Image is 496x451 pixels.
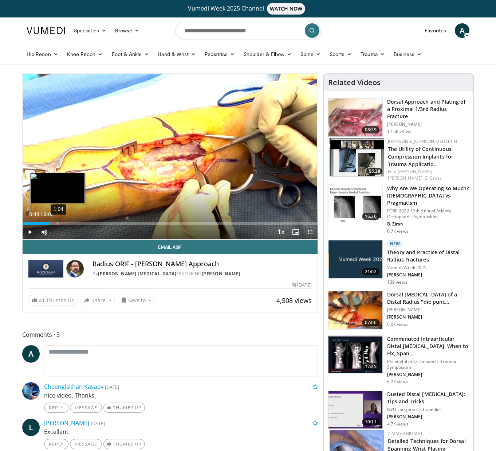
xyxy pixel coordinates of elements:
h3: Theory and Practice of Distal Radius Fractures [387,249,469,263]
div: Feat. [388,168,468,181]
a: Zimmer Biomet [388,430,423,436]
img: Avatar [22,382,40,400]
p: [PERSON_NAME] [387,314,469,320]
a: Reply [44,403,68,413]
img: edd4a696-d698-4b82-bf0e-950aa4961b3f.150x105_q85_crop-smart_upscale.jpg [328,99,382,136]
button: Mute [37,225,52,239]
span: 0:48 [29,211,39,217]
a: Hip Recon [22,47,63,61]
span: A [22,345,40,363]
div: [DATE] [292,282,311,288]
a: Message [70,439,102,449]
a: Trauma [356,47,389,61]
p: 17.5K views [387,129,411,135]
img: 99079dcb-b67f-40ef-8516-3995f3d1d7db.150x105_q85_crop-smart_upscale.jpg [328,185,382,223]
small: [DATE] [91,420,105,427]
button: Play [23,225,37,239]
video-js: Video Player [23,74,318,240]
img: 05424410-063a-466e-aef3-b135df8d3cb3.150x105_q85_crop-smart_upscale.jpg [330,138,384,176]
a: 21:02 New Theory and Practice of Distal Radius Fractures Vumedi Week 2025 [PERSON_NAME] 139 views [328,240,469,285]
a: [PERSON_NAME] [202,271,240,277]
button: Playback Rate [274,225,288,239]
span: 17:25 [362,363,379,370]
a: Shoulder & Elbow [239,47,296,61]
p: FORE 2022 13th Annual Atlanta Orthopaedic Symposium [387,208,469,220]
a: [PERSON_NAME], [398,168,433,175]
a: Foot & Ankle [107,47,154,61]
p: [PERSON_NAME] [387,272,469,278]
span: 07:06 [362,319,379,326]
p: 6.2K views [387,379,409,385]
span: WATCH NOW [267,3,306,15]
span: 21:02 [362,268,379,275]
p: [PERSON_NAME] [387,414,469,420]
a: 08:29 Dorsal Approach and Plating of a Proximal 1/3rd Radius Fracture [PERSON_NAME] 17.5K views [328,98,469,137]
a: Message [70,403,102,413]
img: image.jpeg [30,173,85,203]
button: Enable picture-in-picture mode [288,225,303,239]
a: Johnson & Johnson MedTech [388,138,457,144]
a: Favorites [420,23,450,38]
h4: Related Videos [328,78,381,87]
p: 139 views [387,279,408,285]
span: / [41,211,42,217]
img: VuMedi Logo [27,27,65,34]
input: Search topics, interventions [175,22,321,39]
button: Save to [118,295,155,306]
img: c2d76d2b-32a1-47bf-abca-1a9f3ed4a02e.150x105_q85_crop-smart_upscale.jpg [328,336,382,374]
img: Rothman Hand Surgery [28,260,63,278]
p: B. Ziran [387,221,469,227]
a: [PERSON_NAME], [388,175,424,181]
img: 61c58ca6-b1f4-41db-9bce-14b13d9e757b.150x105_q85_crop-smart_upscale.jpg [328,391,382,429]
p: Excellent [44,427,318,436]
span: 16:26 [362,213,379,220]
a: Sports [325,47,357,61]
a: Thumbs Up [103,403,145,413]
p: NYU Langone Orthopedics [387,407,469,412]
h3: Dusted Distal [MEDICAL_DATA]: Tips and Tricks [387,391,469,405]
a: 10:11 Dusted Distal [MEDICAL_DATA]: Tips and Tricks NYU Langone Orthopedics [PERSON_NAME] 4.7K views [328,391,469,429]
p: 6.0K views [387,322,409,327]
h4: Radius ORIF - [PERSON_NAME] Approach [92,260,312,268]
a: Business [389,47,426,61]
button: Fullscreen [303,225,318,239]
span: 10:11 [362,418,379,426]
a: 17:25 Comminuted Intraarticular Distal [MEDICAL_DATA]: When to Fix, Span… Philadelphia Orthopaedi... [328,335,469,385]
p: nice video. Thanks. [44,391,318,400]
p: [PERSON_NAME] [387,307,469,313]
h3: Dorsal Approach and Plating of a Proximal 1/3rd Radius Fracture [387,98,469,120]
img: 00376a2a-df33-4357-8f72-5b9cd9908985.jpg.150x105_q85_crop-smart_upscale.jpg [328,240,382,278]
p: 6.7K views [387,228,409,234]
a: Hand & Wrist [153,47,200,61]
a: Browse [111,23,144,38]
span: A [455,23,469,38]
span: 9:02 [44,211,54,217]
a: Pediatrics [200,47,239,61]
a: [PERSON_NAME] [44,419,89,427]
span: 55:38 [367,168,382,175]
h3: Dorsal [MEDICAL_DATA] of a Distal Radius "die punc… [387,291,469,306]
a: Specialties [70,23,111,38]
a: B. Cross [425,175,442,181]
small: [DATE] [105,384,119,390]
a: Thumbs Up [103,439,145,449]
a: Spine [296,47,325,61]
button: Share [81,295,115,306]
span: Comments 3 [22,330,318,339]
h3: Comminuted Intraarticular Distal [MEDICAL_DATA]: When to Fix, Span… [387,335,469,357]
a: 07:06 Dorsal [MEDICAL_DATA] of a Distal Radius "die punc… [PERSON_NAME] [PERSON_NAME] 6.0K views [328,291,469,330]
p: [PERSON_NAME] [387,372,469,378]
a: 41 Thumbs Up [28,295,78,306]
a: [PERSON_NAME] [MEDICAL_DATA] [98,271,176,277]
p: [PERSON_NAME] [387,121,469,127]
p: 4.7K views [387,421,409,427]
a: L [22,419,40,436]
span: 41 [39,297,45,304]
div: By FEATURING [92,271,312,277]
a: 16:26 Why Are We Operating so Much? [DEMOGRAPHIC_DATA] vs Pragmatism FORE 2022 13th Annual Atlant... [328,185,469,234]
img: Avatar [66,260,84,278]
h3: Why Are We Operating so Much? [DEMOGRAPHIC_DATA] vs Pragmatism [387,185,469,207]
span: 4,508 views [276,296,312,305]
p: Vumedi Week 2025 [387,265,469,271]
